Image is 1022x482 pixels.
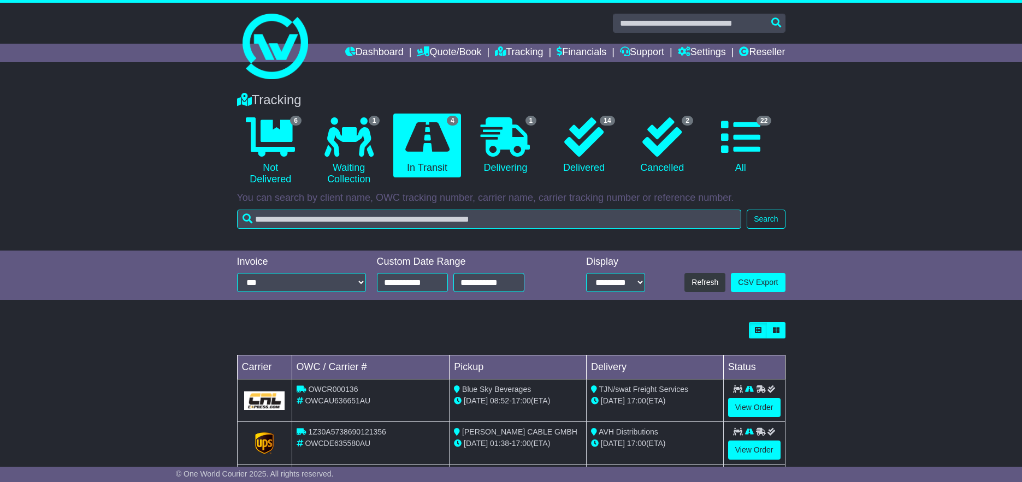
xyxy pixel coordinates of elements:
div: (ETA) [591,395,719,407]
div: Invoice [237,256,366,268]
span: [DATE] [601,439,625,448]
span: 2 [682,116,693,126]
span: 17:00 [512,396,531,405]
span: [PERSON_NAME] CABLE GMBH [462,427,577,436]
span: OWCR000136 [308,385,358,394]
span: [DATE] [464,439,488,448]
span: OWCAU636651AU [305,396,370,405]
a: Reseller [739,44,785,62]
span: 22 [757,116,771,126]
div: Custom Date Range [377,256,552,268]
p: You can search by client name, OWC tracking number, carrier name, carrier tracking number or refe... [237,192,785,204]
span: 01:38 [490,439,509,448]
span: 4 [447,116,458,126]
a: 1 Waiting Collection [315,114,382,189]
span: 17:00 [627,439,646,448]
a: CSV Export [731,273,785,292]
img: GetCarrierServiceLogo [244,391,285,410]
div: Display [586,256,645,268]
span: 17:00 [627,396,646,405]
a: Financials [557,44,606,62]
a: View Order [728,441,781,460]
span: [DATE] [464,396,488,405]
a: Support [620,44,664,62]
span: 08:52 [490,396,509,405]
a: 4 In Transit [393,114,460,178]
span: TJN/swat Freight Services [599,385,688,394]
button: Search [747,210,785,229]
span: 6 [290,116,302,126]
td: OWC / Carrier # [292,355,450,379]
td: Carrier [237,355,292,379]
span: [DATE] [601,396,625,405]
span: AVH Distributions [599,427,658,436]
span: 1 [369,116,380,126]
a: 22 All [707,114,774,178]
span: 17:00 [512,439,531,448]
span: 1Z30A5738690121356 [308,427,386,436]
a: 2 Cancelled [629,114,696,178]
a: Settings [678,44,726,62]
a: Tracking [495,44,543,62]
span: © One World Courier 2025. All rights reserved. [176,469,334,478]
a: View Order [728,398,781,417]
td: Delivery [586,355,723,379]
a: 1 Delivering [472,114,539,178]
td: Pickup [450,355,587,379]
a: Dashboard [345,44,404,62]
img: GetCarrierServiceLogo [255,432,274,454]
a: 14 Delivered [550,114,617,178]
span: 1 [525,116,537,126]
div: - (ETA) [454,395,582,407]
span: OWCDE635580AU [305,439,370,448]
button: Refresh [684,273,725,292]
div: - (ETA) [454,438,582,449]
a: 6 Not Delivered [237,114,304,189]
div: Tracking [232,92,791,108]
span: 14 [600,116,615,126]
a: Quote/Book [417,44,481,62]
td: Status [723,355,785,379]
div: (ETA) [591,438,719,449]
span: Blue Sky Beverages [462,385,531,394]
